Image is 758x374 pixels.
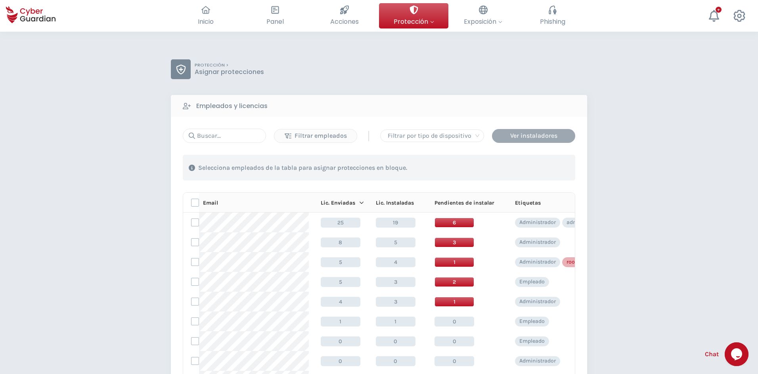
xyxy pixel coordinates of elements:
[519,298,556,305] p: Administrador
[321,317,360,327] span: 1
[515,199,588,207] div: Etiquetas
[376,237,415,247] span: 5
[492,129,575,143] button: Ver instaladores
[321,218,360,228] span: 25
[240,3,310,28] button: Panel
[310,3,379,28] button: Acciones
[171,3,240,28] button: Inicio
[394,17,434,27] span: Protección
[280,131,351,140] div: Filtrar empleados
[376,199,423,207] div: Lic. Instaladas
[198,17,214,27] span: Inicio
[376,277,415,287] span: 3
[321,336,360,346] span: 0
[321,199,364,207] div: Lic. Enviadas
[725,342,750,366] iframe: chat widget
[448,3,518,28] button: Exposición
[183,129,266,143] input: Buscar...
[716,7,722,13] div: +
[376,356,415,366] span: 0
[274,129,357,143] button: Filtrar empleados
[705,349,719,359] span: Chat
[321,297,360,307] span: 4
[435,237,474,247] span: 3
[376,317,415,327] span: 1
[266,17,284,27] span: Panel
[567,258,577,266] p: root
[367,130,370,142] span: |
[379,3,448,28] button: Protección
[376,218,415,228] span: 19
[435,199,503,207] div: Pendientes de instalar
[435,336,474,346] span: 0
[435,317,474,327] span: 0
[321,356,360,366] span: 0
[464,17,502,27] span: Exposición
[435,356,474,366] span: 0
[540,17,565,27] span: Phishing
[567,219,583,226] p: admin
[195,63,264,68] p: PROTECCIÓN >
[435,277,474,287] span: 2
[195,68,264,76] p: Asignar protecciones
[376,257,415,267] span: 4
[519,239,556,246] p: Administrador
[435,257,474,267] span: 1
[498,131,569,140] div: Ver instaladores
[519,258,556,266] p: Administrador
[435,218,474,228] span: 6
[321,277,360,287] span: 5
[519,357,556,365] p: Administrador
[376,336,415,346] span: 0
[376,297,415,307] span: 3
[196,101,268,111] b: Empleados y licencias
[519,338,545,345] p: Empleado
[321,257,360,267] span: 5
[519,318,545,325] p: Empleado
[330,17,359,27] span: Acciones
[203,199,309,207] div: Email
[519,278,545,285] p: Empleado
[518,3,587,28] button: Phishing
[321,237,360,247] span: 8
[435,297,474,307] span: 1
[198,164,407,172] p: Selecciona empleados de la tabla para asignar protecciones en bloque.
[519,219,556,226] p: Administrador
